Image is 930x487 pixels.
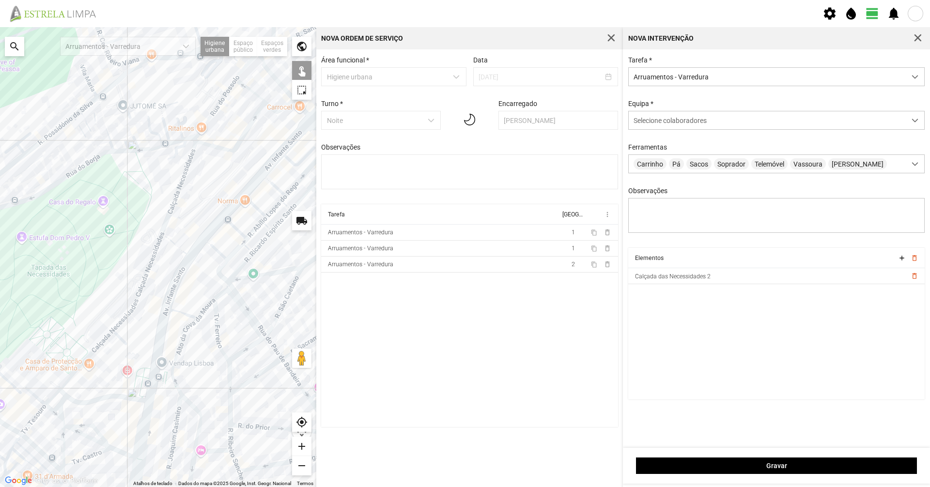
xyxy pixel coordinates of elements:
span: [PERSON_NAME] [828,158,887,169]
label: Encarregado [498,100,537,107]
label: Área funcional * [321,56,369,64]
label: Observações [321,143,360,151]
div: Tarefa [328,211,345,218]
div: Nova Ordem de Serviço [321,35,403,42]
span: Dados do mapa ©2025 Google, Inst. Geogr. Nacional [178,481,291,486]
label: Equipa * [628,100,653,107]
span: delete_outline [604,260,611,268]
span: delete_outline [604,228,611,236]
span: Soprador [714,158,749,169]
div: public [292,37,311,56]
div: add [292,437,311,456]
div: Higiene urbana [201,37,230,56]
div: remove [292,456,311,475]
button: content_copy [591,228,599,236]
label: Data [473,56,488,64]
label: Ferramentas [628,143,667,151]
div: Nova intervenção [628,35,694,42]
div: dropdown trigger [906,68,925,86]
a: Abrir esta área no Google Maps (abre uma nova janela) [2,474,34,487]
span: Telemóvel [751,158,788,169]
span: settings [822,6,837,21]
span: content_copy [591,261,597,268]
span: Gravar [641,462,912,470]
div: local_shipping [292,211,311,230]
span: 1 [572,229,575,236]
img: Google [2,474,34,487]
button: content_copy [591,260,599,268]
div: search [5,37,24,56]
button: Arraste o Pegman para o mapa para abrir o Street View [292,349,311,368]
span: Arruamentos - Varredura [629,68,906,86]
label: Observações [628,187,667,195]
button: delete_outline [910,272,918,280]
span: Calçada das Necessidades 2 [635,273,711,280]
div: Arruamentos - Varredura [328,229,393,236]
button: Atalhos de teclado [133,480,172,487]
div: [GEOGRAPHIC_DATA] [562,211,583,218]
span: Vassoura [790,158,826,169]
label: Tarefa * [628,56,652,64]
img: 01n.svg [464,109,476,130]
span: content_copy [591,229,597,236]
div: highlight_alt [292,80,311,100]
span: view_day [865,6,880,21]
span: content_copy [591,245,597,252]
span: Pá [669,158,684,169]
label: Turno * [321,100,343,107]
span: Sacos [686,158,712,169]
div: Arruamentos - Varredura [328,245,393,252]
span: more_vert [604,211,611,218]
span: notifications [886,6,901,21]
img: file [7,5,107,22]
span: delete_outline [604,244,611,252]
button: add [898,254,905,262]
div: Espaço público [230,37,257,56]
div: Elementos [635,255,664,261]
button: delete_outline [910,254,918,262]
div: touch_app [292,61,311,80]
span: Carrinho [634,158,666,169]
div: my_location [292,412,311,432]
div: Arruamentos - Varredura [328,261,393,268]
button: content_copy [591,244,599,252]
span: 2 [572,261,575,268]
a: Termos (abre num novo separador) [297,481,313,486]
span: 1 [572,245,575,252]
span: Selecione colaboradores [634,117,707,124]
div: Espaços verdes [257,37,287,56]
button: Gravar [636,457,917,474]
span: water_drop [844,6,858,21]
